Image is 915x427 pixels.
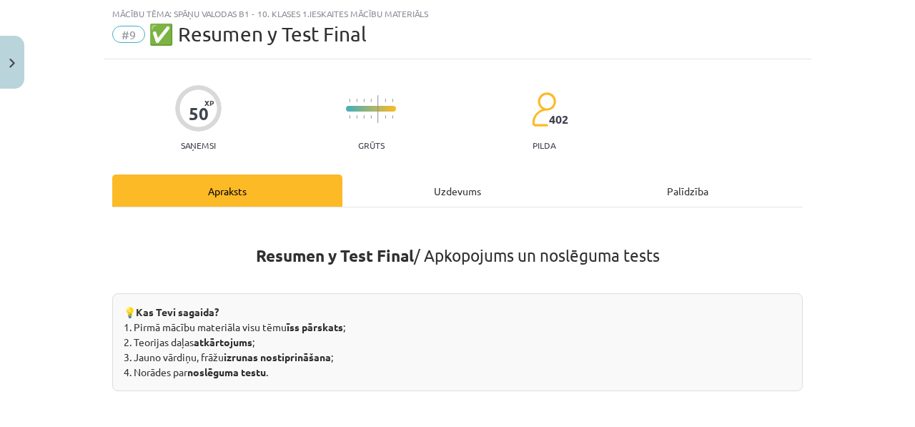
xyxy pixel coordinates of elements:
[189,104,209,124] div: 50
[9,59,15,68] img: icon-close-lesson-0947bae3869378f0d4975bcd49f059093ad1ed9edebbc8119c70593378902aed.svg
[224,350,331,363] strong: izrunas nostiprināšana
[256,245,414,266] strong: Resumen y Test Final
[287,320,343,333] strong: īss pārskats
[533,140,555,150] p: pilda
[363,115,365,119] img: icon-short-line-57e1e144782c952c97e751825c79c345078a6d821885a25fce030b3d8c18986b.svg
[358,140,385,150] p: Grūts
[112,175,342,207] div: Apraksts
[531,92,556,127] img: students-c634bb4e5e11cddfef0936a35e636f08e4e9abd3cc4e673bd6f9a4125e45ecb1.svg
[356,99,357,102] img: icon-short-line-57e1e144782c952c97e751825c79c345078a6d821885a25fce030b3d8c18986b.svg
[349,115,350,119] img: icon-short-line-57e1e144782c952c97e751825c79c345078a6d821885a25fce030b3d8c18986b.svg
[392,99,393,102] img: icon-short-line-57e1e144782c952c97e751825c79c345078a6d821885a25fce030b3d8c18986b.svg
[363,99,365,102] img: icon-short-line-57e1e144782c952c97e751825c79c345078a6d821885a25fce030b3d8c18986b.svg
[204,99,214,107] span: XP
[112,293,803,391] div: 💡 1. Pirmā mācību materiāla visu tēmu ; 2. Teorijas daļas ; 3. Jauno vārdiņu, frāžu ; 4. Norādes ...
[175,140,222,150] p: Saņemsi
[356,115,357,119] img: icon-short-line-57e1e144782c952c97e751825c79c345078a6d821885a25fce030b3d8c18986b.svg
[370,99,372,102] img: icon-short-line-57e1e144782c952c97e751825c79c345078a6d821885a25fce030b3d8c18986b.svg
[385,99,386,102] img: icon-short-line-57e1e144782c952c97e751825c79c345078a6d821885a25fce030b3d8c18986b.svg
[194,335,252,348] strong: atkārtojums
[342,175,573,207] div: Uzdevums
[549,113,568,126] span: 402
[370,115,372,119] img: icon-short-line-57e1e144782c952c97e751825c79c345078a6d821885a25fce030b3d8c18986b.svg
[112,9,803,19] div: Mācību tēma: Spāņu valodas b1 - 10. klases 1.ieskaites mācību materiāls
[349,99,350,102] img: icon-short-line-57e1e144782c952c97e751825c79c345078a6d821885a25fce030b3d8c18986b.svg
[392,115,393,119] img: icon-short-line-57e1e144782c952c97e751825c79c345078a6d821885a25fce030b3d8c18986b.svg
[112,220,803,265] h1: / Apkopojums un noslēguma tests
[187,365,266,378] strong: noslēguma testu
[136,305,219,318] strong: Kas Tevi sagaida?
[377,95,379,123] img: icon-long-line-d9ea69661e0d244f92f715978eff75569469978d946b2353a9bb055b3ed8787d.svg
[573,175,803,207] div: Palīdzība
[149,22,367,46] span: ✅ Resumen y Test Final
[112,26,145,43] span: #9
[385,115,386,119] img: icon-short-line-57e1e144782c952c97e751825c79c345078a6d821885a25fce030b3d8c18986b.svg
